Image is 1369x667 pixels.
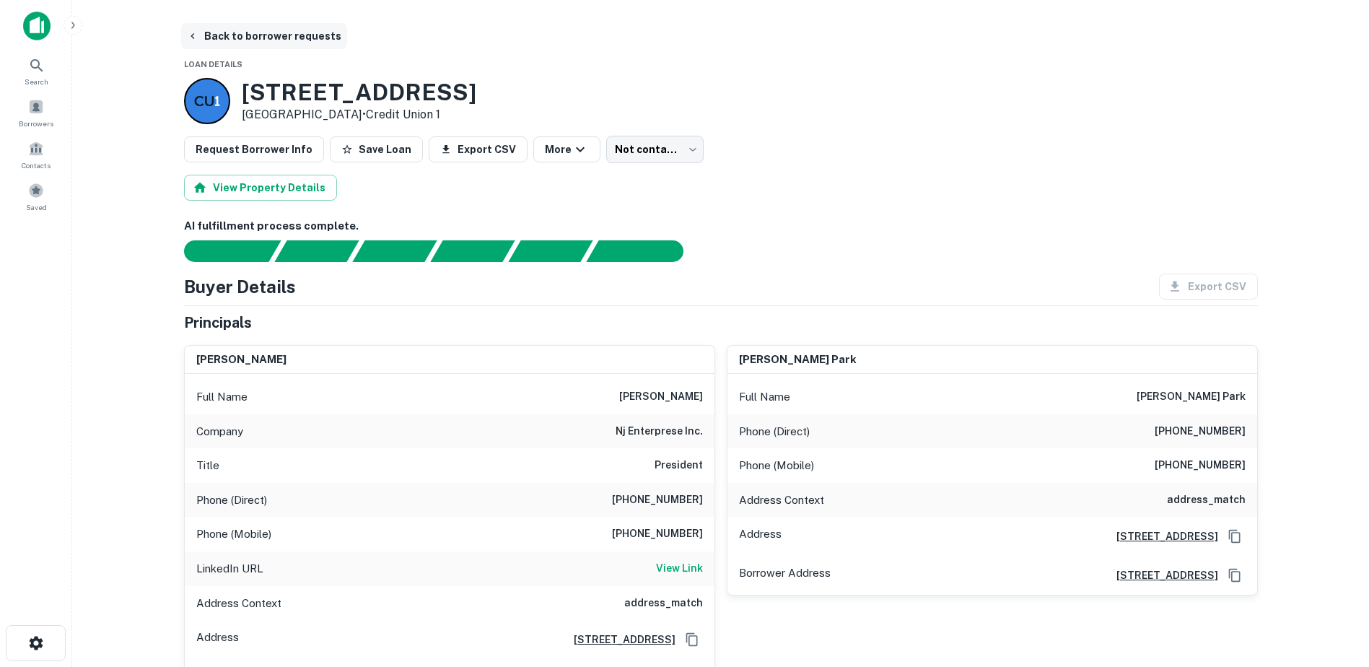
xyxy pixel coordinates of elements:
p: Full Name [739,388,790,406]
h6: [PERSON_NAME] park [739,352,857,368]
h6: [PERSON_NAME] park [1137,388,1246,406]
h6: View Link [656,560,703,576]
p: Address [739,526,782,547]
h6: address_match [1167,492,1246,509]
a: [STREET_ADDRESS] [1105,567,1218,583]
h6: [PERSON_NAME] [619,388,703,406]
span: Borrowers [19,118,53,129]
span: Contacts [22,160,51,171]
a: Search [4,51,68,90]
h6: [PHONE_NUMBER] [1155,457,1246,474]
p: [GEOGRAPHIC_DATA] • [242,106,476,123]
a: Saved [4,177,68,216]
h6: [PHONE_NUMBER] [1155,423,1246,440]
div: Sending borrower request to AI... [167,240,275,262]
button: Request Borrower Info [184,136,324,162]
div: Not contacted [606,136,704,163]
p: Phone (Mobile) [739,457,814,474]
div: Principals found, still searching for contact information. This may take time... [508,240,592,262]
button: Export CSV [429,136,528,162]
div: AI fulfillment process complete. [587,240,701,262]
img: capitalize-icon.png [23,12,51,40]
div: Documents found, AI parsing details... [352,240,437,262]
span: Saved [26,201,47,213]
p: Title [196,457,219,474]
h6: address_match [624,595,703,612]
button: Copy Address [1224,564,1246,586]
h6: [PERSON_NAME] [196,352,287,368]
h6: President [655,457,703,474]
a: View Link [656,560,703,577]
h3: [STREET_ADDRESS] [242,79,476,106]
h4: Buyer Details [184,274,296,300]
h5: Principals [184,312,252,333]
button: Save Loan [330,136,423,162]
p: Full Name [196,388,248,406]
a: [STREET_ADDRESS] [1105,528,1218,544]
p: Address [196,629,239,650]
p: Phone (Direct) [196,492,267,509]
button: View Property Details [184,175,337,201]
iframe: Chat Widget [1297,552,1369,621]
h6: [PHONE_NUMBER] [612,526,703,543]
button: Copy Address [1224,526,1246,547]
p: Address Context [739,492,824,509]
p: Phone (Mobile) [196,526,271,543]
span: Loan Details [184,60,242,69]
p: Company [196,423,243,440]
span: Search [25,76,48,87]
p: Address Context [196,595,281,612]
a: [STREET_ADDRESS] [562,632,675,648]
p: LinkedIn URL [196,560,263,577]
h6: [PHONE_NUMBER] [612,492,703,509]
a: Credit Union 1 [366,108,440,121]
button: More [533,136,600,162]
div: Your request is received and processing... [274,240,359,262]
button: Back to borrower requests [181,23,347,49]
div: Principals found, AI now looking for contact information... [430,240,515,262]
button: Copy Address [681,629,703,650]
a: Contacts [4,135,68,174]
h6: nj enterprese inc. [616,423,703,440]
a: Borrowers [4,93,68,132]
p: Phone (Direct) [739,423,810,440]
h6: AI fulfillment process complete. [184,218,1258,235]
p: Borrower Address [739,564,831,586]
